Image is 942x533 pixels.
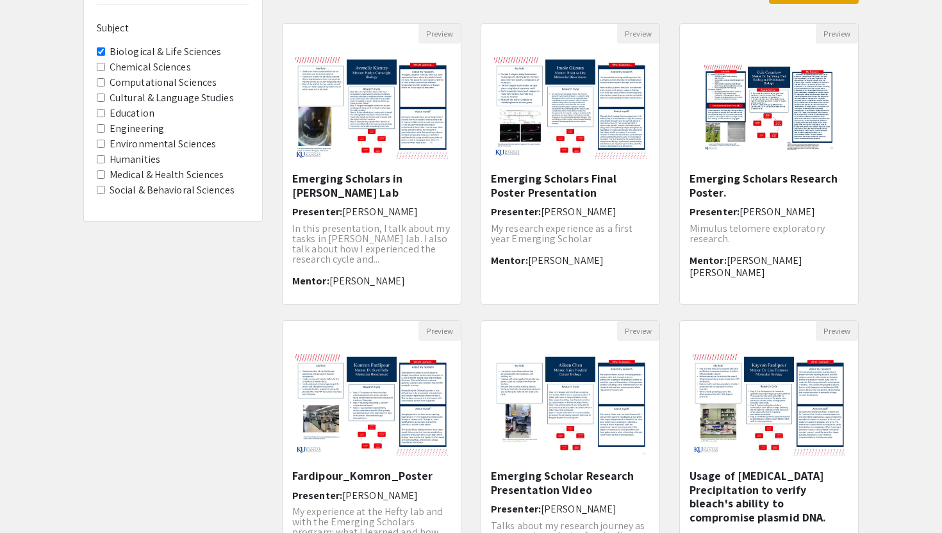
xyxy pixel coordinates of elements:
[740,205,815,218] span: [PERSON_NAME]
[491,503,650,515] h6: Presenter:
[816,321,858,341] button: Preview
[690,254,727,267] span: Mentor:
[617,321,659,341] button: Preview
[418,24,461,44] button: Preview
[292,274,329,288] span: Mentor:
[481,44,659,172] img: <p>Emerging Scholars Final Poster Presentation</p>
[690,469,848,524] h5: Usage of [MEDICAL_DATA] Precipitation to verify bleach's ability to compromise plasmid DNA.
[10,475,54,523] iframe: Chat
[481,341,659,469] img: <p>Emerging Scholar Research Presentation Video</p>
[292,224,451,265] p: In this presentation, I talk about my tasks in [PERSON_NAME] lab. I also talk about how I experie...
[491,172,650,199] h5: Emerging Scholars Final Poster Presentation
[541,205,616,218] span: [PERSON_NAME]
[690,172,848,199] h5: Emerging Scholars Research Poster.
[690,44,848,172] img: <p>Emerging Scholars Research Poster.</p>
[110,183,235,198] label: Social & Behavioral Sciences
[816,24,858,44] button: Preview
[292,172,451,199] h5: Emerging Scholars in [PERSON_NAME] Lab
[329,274,405,288] span: [PERSON_NAME]
[690,206,848,218] h6: Presenter:
[491,469,650,496] h5: Emerging Scholar Research Presentation Video
[110,152,160,167] label: Humanities
[97,22,249,34] h6: Subject
[282,23,461,305] div: Open Presentation <p>Emerging Scholars in Dr. Cartwright's Lab</p>
[680,341,858,469] img: <p>Usage of Ethanol Precipitation to verify bleach's ability to compromise plasmid DNA.</p>
[679,23,859,305] div: Open Presentation <p>Emerging Scholars Research Poster.</p>
[110,44,222,60] label: Biological & Life Sciences
[491,206,650,218] h6: Presenter:
[292,206,451,218] h6: Presenter:
[110,90,234,106] label: Cultural & Language Studies
[292,469,451,483] h5: Fardipour_Komron_Poster
[690,254,802,279] span: [PERSON_NAME] [PERSON_NAME]
[110,136,216,152] label: Environmental Sciences
[342,205,418,218] span: [PERSON_NAME]
[110,75,217,90] label: Computational Sciences
[283,44,461,172] img: <p>Emerging Scholars in Dr. Cartwright's Lab</p>
[110,60,191,75] label: Chemical Sciences
[283,341,461,469] img: <p>Fardipour_Komron_Poster</p>
[491,224,650,244] p: My research experience as a first year Emerging Scholar
[110,106,154,121] label: Education
[528,254,604,267] span: [PERSON_NAME]
[110,167,224,183] label: Medical & Health Sciences
[110,121,164,136] label: Engineering
[491,254,528,267] span: Mentor:
[292,489,451,502] h6: Presenter:
[690,224,848,244] p: Mimulus telomere exploratory research.
[342,489,418,502] span: [PERSON_NAME]
[617,24,659,44] button: Preview
[541,502,616,516] span: [PERSON_NAME]
[481,23,660,305] div: Open Presentation <p>Emerging Scholars Final Poster Presentation</p>
[418,321,461,341] button: Preview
